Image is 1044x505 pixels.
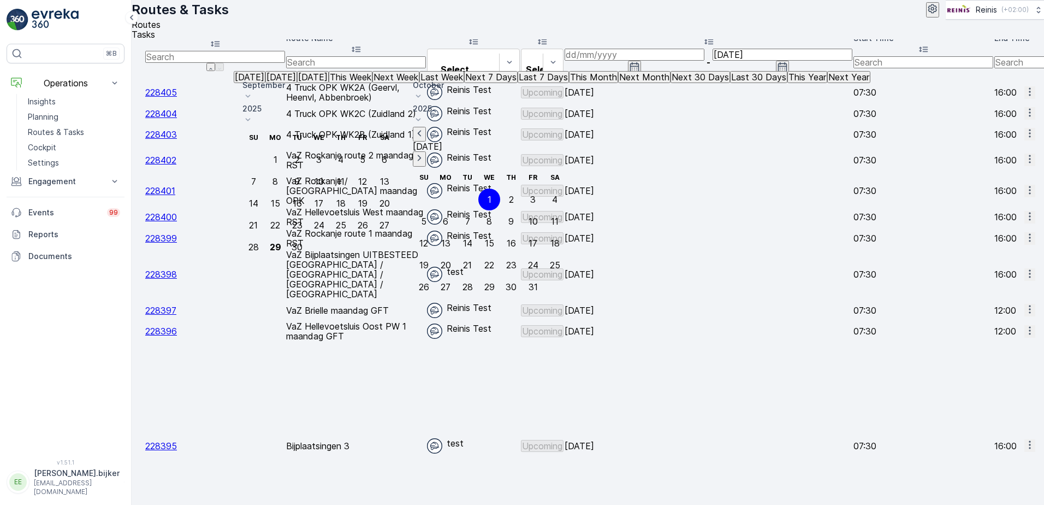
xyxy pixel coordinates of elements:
[419,282,429,292] div: 26
[507,238,516,248] div: 16
[286,127,308,149] th: Tuesday
[28,127,84,138] p: Routes & Tasks
[500,167,522,189] th: Thursday
[28,96,56,107] p: Insights
[730,71,787,83] button: Last 30 Days
[248,242,259,252] div: 28
[484,282,495,292] div: 29
[853,326,993,336] p: 07:30
[271,198,280,208] div: 15
[853,186,993,196] p: 07:30
[145,305,176,316] a: 228397
[551,216,559,226] div: 11
[373,127,395,149] th: Saturday
[23,109,124,125] a: Planning
[23,140,124,155] a: Cockpit
[286,441,426,451] p: Bijplaatsingen 3
[7,224,124,245] a: Reports
[788,72,826,82] p: This Year
[274,155,277,165] div: 1
[28,111,58,122] p: Planning
[7,72,124,94] button: Operations
[7,202,124,224] a: Events99
[32,9,79,31] img: logo_light-DOdMpM7g.png
[28,142,56,153] p: Cockpit
[853,87,993,97] p: 07:30
[435,167,456,189] th: Monday
[853,441,993,451] p: 07:30
[420,72,463,82] p: Last Week
[522,167,544,189] th: Friday
[7,171,124,192] button: Engagement
[419,260,429,270] div: 19
[526,64,554,74] p: Select
[618,71,671,83] button: Next Month
[671,71,730,83] button: Next 30 Days
[488,195,491,204] div: 1
[379,220,389,230] div: 27
[234,71,265,83] button: Yesterday
[427,303,520,318] div: Reinis Test
[145,129,177,140] span: 228403
[286,56,426,68] input: Search
[34,479,120,496] p: [EMAIL_ADDRESS][DOMAIN_NAME]
[7,459,124,466] span: v 1.51.1
[28,78,103,88] p: Operations
[242,103,395,114] p: 2025
[28,176,103,187] p: Engagement
[7,468,124,496] button: EE[PERSON_NAME].bijker[EMAIL_ADDRESS][DOMAIN_NAME]
[487,216,492,226] div: 8
[853,269,993,279] p: 07:30
[145,233,177,244] a: 228399
[358,198,367,208] div: 19
[485,238,494,248] div: 15
[145,108,177,119] span: 228404
[462,282,473,292] div: 28
[1001,5,1029,14] p: ( +02:00 )
[463,260,472,270] div: 21
[145,155,176,166] a: 228402
[28,207,100,218] p: Events
[7,245,124,267] a: Documents
[264,127,286,149] th: Monday
[145,441,177,451] a: 228395
[828,72,869,82] p: Next Year
[382,155,387,165] div: 6
[441,238,450,248] div: 13
[373,72,418,82] p: Next Week
[28,251,120,262] p: Documents
[853,155,993,165] p: 07:30
[293,198,302,208] div: 16
[619,72,669,82] p: Next Month
[413,80,566,91] p: October
[23,155,124,171] a: Settings
[338,155,343,165] div: 4
[565,49,704,61] input: dd/mm/yyyy
[427,324,442,339] img: svg%3e
[145,269,177,280] span: 228398
[297,71,329,83] button: Tomorrow
[249,198,258,208] div: 14
[7,9,28,31] img: logo
[242,80,395,91] p: September
[235,72,264,82] p: [DATE]
[552,195,557,204] div: 4
[432,64,478,74] p: Select
[465,216,470,226] div: 7
[827,71,870,83] button: Next Year
[529,282,538,292] div: 31
[145,87,177,98] a: 228405
[528,260,538,270] div: 24
[413,103,566,114] p: 2025
[570,72,617,82] p: This Month
[946,4,971,16] img: Reinis-Logo-Vrijstaand_Tekengebied-1-copy2_aBO4n7j.png
[295,155,300,165] div: 2
[853,130,993,139] p: 07:30
[787,71,827,83] button: This Year
[518,71,569,83] button: Last 7 Days
[443,216,448,226] div: 6
[329,71,372,83] button: This Week
[337,177,345,186] div: 11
